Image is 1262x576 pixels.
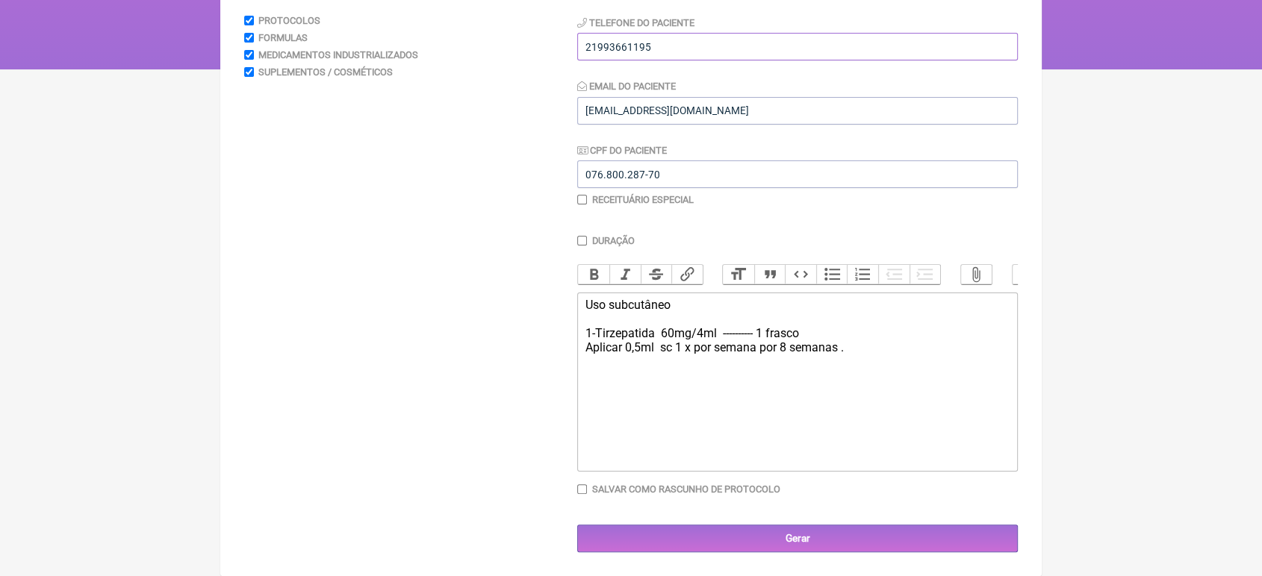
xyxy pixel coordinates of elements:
button: Bullets [816,265,848,284]
button: Italic [609,265,641,284]
label: Telefone do Paciente [577,17,694,28]
button: Attach Files [961,265,992,284]
label: Receituário Especial [592,194,694,205]
button: Increase Level [910,265,941,284]
button: Heading [723,265,754,284]
button: Link [671,265,703,284]
label: Formulas [258,32,308,43]
button: Strikethrough [641,265,672,284]
button: Quote [754,265,786,284]
button: Decrease Level [878,265,910,284]
label: Email do Paciente [577,81,676,92]
button: Code [785,265,816,284]
label: Medicamentos Industrializados [258,49,418,60]
button: Undo [1013,265,1044,284]
label: Duração [592,235,635,246]
div: Uso subcutâneo 1-Tirzepatida 60mg/4ml ---------- 1 frasco Aplicar 0,5ml sc 1 x por semana por 8 s... [585,298,1010,354]
button: Bold [578,265,609,284]
label: Suplementos / Cosméticos [258,66,393,78]
label: CPF do Paciente [577,145,667,156]
label: Salvar como rascunho de Protocolo [592,483,780,495]
button: Numbers [847,265,878,284]
input: Gerar [577,525,1018,552]
label: Protocolos [258,15,320,26]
